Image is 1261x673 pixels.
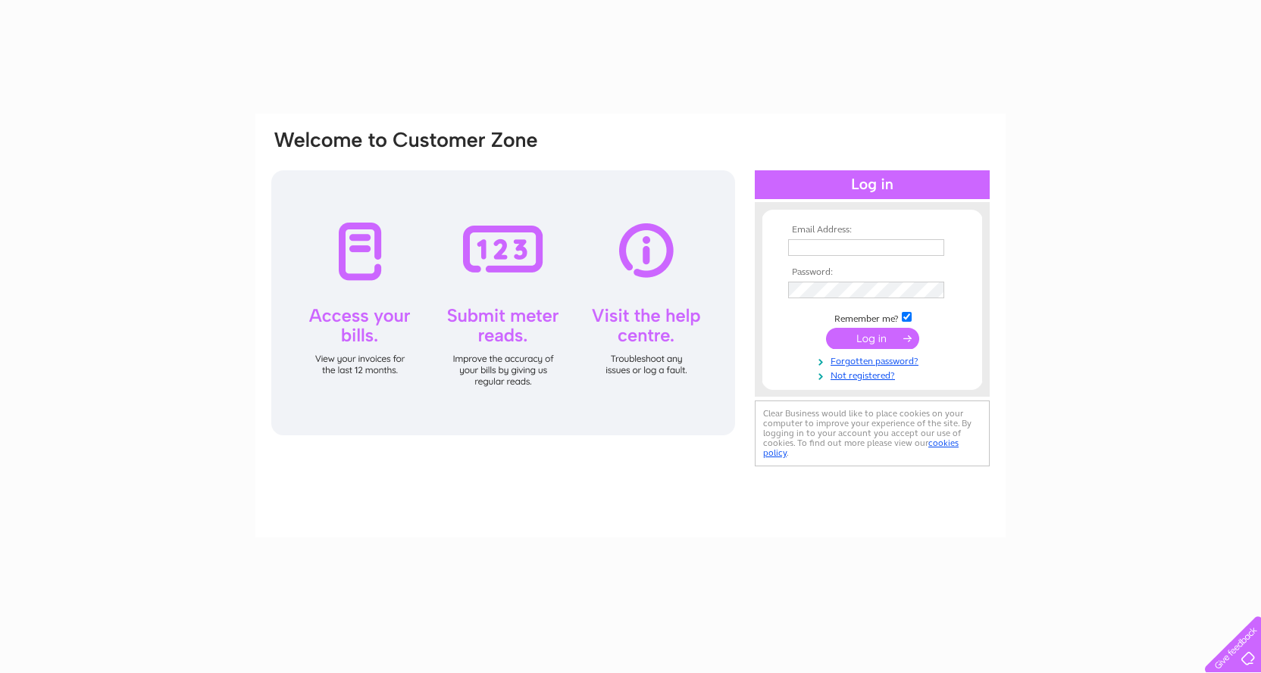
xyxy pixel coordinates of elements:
[784,267,960,278] th: Password:
[788,367,960,382] a: Not registered?
[784,310,960,325] td: Remember me?
[788,353,960,367] a: Forgotten password?
[763,438,959,458] a: cookies policy
[826,328,919,349] input: Submit
[755,400,990,466] div: Clear Business would like to place cookies on your computer to improve your experience of the sit...
[784,225,960,235] th: Email Address:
